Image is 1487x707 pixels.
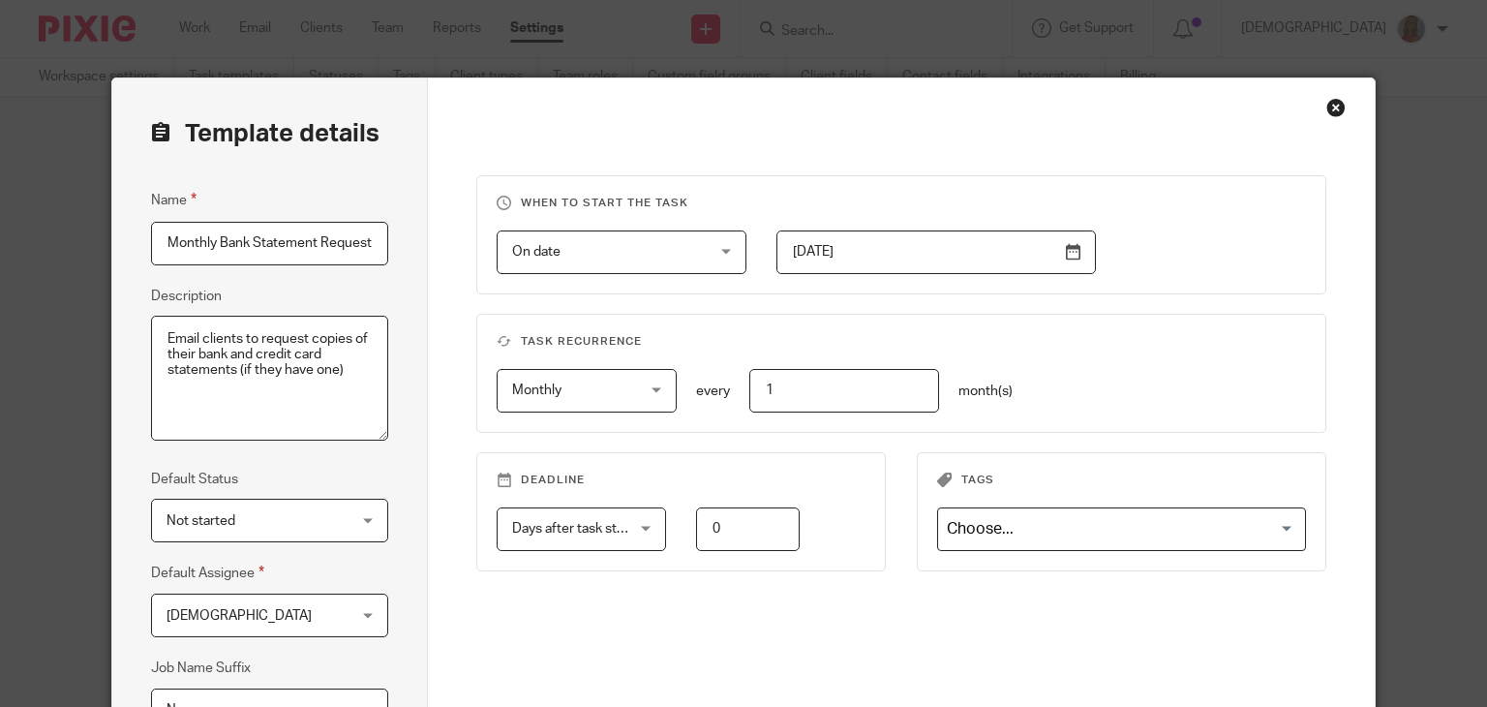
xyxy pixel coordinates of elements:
[497,196,1306,211] h3: When to start the task
[151,470,238,489] label: Default Status
[958,384,1013,398] span: month(s)
[1326,98,1346,117] div: Close this dialog window
[512,245,561,259] span: On date
[151,562,264,584] label: Default Assignee
[512,522,640,536] span: Days after task starts
[167,609,312,623] span: [DEMOGRAPHIC_DATA]
[696,382,730,401] p: every
[940,512,1294,546] input: Search for option
[497,473,865,488] h3: Deadline
[497,334,1306,350] h3: Task recurrence
[151,287,222,306] label: Description
[937,507,1306,551] div: Search for option
[167,514,235,528] span: Not started
[151,189,197,211] label: Name
[937,473,1306,488] h3: Tags
[151,316,388,442] textarea: Email clients to request copies of their bank and credit card statements (if they have one)
[512,384,561,397] span: Monthly
[151,117,379,150] h2: Template details
[151,659,251,678] label: Job Name Suffix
